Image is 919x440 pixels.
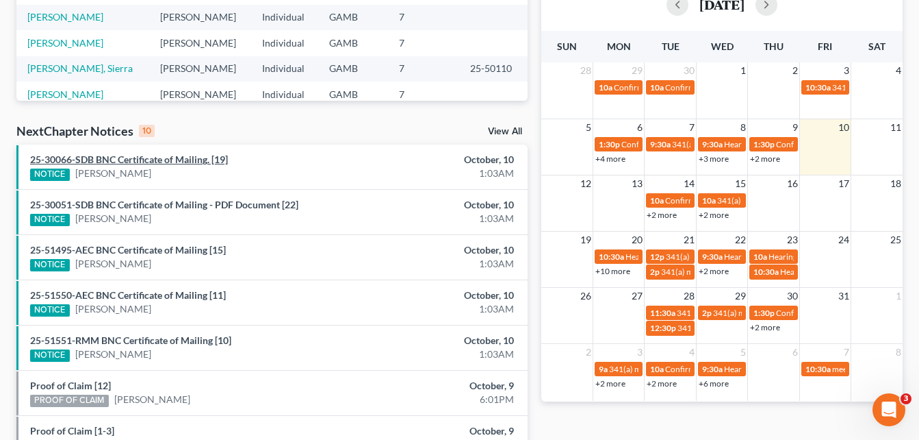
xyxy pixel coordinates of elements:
a: [PERSON_NAME], Sierra [27,62,133,74]
span: 341(a) meeting for [PERSON_NAME] & [PERSON_NAME] [661,267,866,277]
div: NextChapter Notices [16,123,155,139]
a: +6 more [699,378,729,389]
a: View All [488,127,522,136]
span: 3 [842,62,851,79]
div: 1:03AM [362,257,514,271]
a: +4 more [595,154,625,164]
span: 4 [894,62,903,79]
span: 13 [630,175,644,192]
a: 25-51551-RMM BNC Certificate of Mailing [10] [30,334,231,346]
span: 341(a) meeting for [PERSON_NAME] [717,195,849,206]
div: 1:03AM [362,212,514,225]
span: 10:30a [805,364,831,374]
div: NOTICE [30,259,70,271]
a: 25-30066-SDB BNC Certificate of Mailing. [19] [30,154,228,165]
span: 5 [739,344,747,360]
a: 25-51495-AEC BNC Certificate of Mailing [15] [30,244,226,256]
div: 1:03AM [362,167,514,180]
span: 12p [650,252,664,262]
td: [PERSON_NAME] [149,56,251,82]
a: [PERSON_NAME] [27,37,103,49]
span: 12:30p [650,323,676,333]
td: 25-50110 [459,56,528,82]
a: Proof of Claim [1-3] [30,425,114,437]
td: [PERSON_NAME] [149,5,251,30]
span: 30 [786,288,799,304]
span: 1:30p [753,308,775,318]
span: 11 [889,119,903,136]
a: 25-51550-AEC BNC Certificate of Mailing [11] [30,289,226,301]
span: 31 [837,288,851,304]
span: 29 [630,62,644,79]
span: 10 [837,119,851,136]
a: [PERSON_NAME] [114,393,190,406]
span: 7 [842,344,851,360]
span: 10a [650,364,664,374]
span: 341(a) meeting for [PERSON_NAME] [609,364,741,374]
a: [PERSON_NAME] [75,302,151,316]
span: 9 [791,119,799,136]
span: 9a [599,364,608,374]
span: Thu [764,40,784,52]
div: NOTICE [30,169,70,181]
span: 1:30p [753,139,775,149]
span: 3 [636,344,644,360]
span: 341(a) meeting for [PERSON_NAME] [677,323,810,333]
span: 19 [579,232,593,248]
span: Confirmation hearing for [PERSON_NAME] [665,364,820,374]
div: October, 9 [362,379,514,393]
a: [PERSON_NAME] [75,212,151,225]
td: [PERSON_NAME] [149,30,251,56]
span: Hearing for [PERSON_NAME] [780,267,887,277]
span: 8 [894,344,903,360]
span: 10a [650,82,664,93]
div: October, 10 [362,243,514,257]
span: 10a [753,252,767,262]
a: +10 more [595,266,630,276]
div: October, 10 [362,289,514,302]
span: 341(a) meeting for [PERSON_NAME] [666,252,798,262]
td: 7 [388,30,459,56]
span: 25 [889,232,903,248]
span: 30 [682,62,696,79]
span: 10a [599,82,612,93]
td: Individual [251,56,318,82]
span: 26 [579,288,593,304]
div: October, 9 [362,424,514,438]
span: 28 [682,288,696,304]
span: 24 [837,232,851,248]
span: Wed [711,40,734,52]
div: NOTICE [30,304,70,317]
span: 5 [584,119,593,136]
iframe: Intercom live chat [872,393,905,426]
span: 1:30p [599,139,620,149]
a: +2 more [750,154,780,164]
td: GAMB [318,82,388,107]
a: 25-30051-SDB BNC Certificate of Mailing - PDF Document [22] [30,199,298,210]
span: Confirmation hearing for [PERSON_NAME] [665,82,820,93]
td: 7 [388,82,459,107]
span: 4 [688,344,696,360]
span: 9:30a [650,139,671,149]
td: Individual [251,82,318,107]
span: 20 [630,232,644,248]
div: NOTICE [30,214,70,226]
span: 10:30a [753,267,779,277]
div: NOTICE [30,350,70,362]
span: 18 [889,175,903,192]
span: Hearing for [PERSON_NAME] III [724,252,840,262]
span: 15 [734,175,747,192]
span: 28 [579,62,593,79]
span: 8 [739,119,747,136]
span: 11:30a [650,308,675,318]
td: GAMB [318,56,388,82]
span: 341(a) meeting for [PERSON_NAME] [713,308,845,318]
span: 21 [682,232,696,248]
span: 10:30a [599,252,624,262]
a: +2 more [699,266,729,276]
span: 2p [702,308,712,318]
span: 1 [894,288,903,304]
span: Confirmation hearing for [PERSON_NAME] [621,139,777,149]
span: 12 [579,175,593,192]
div: PROOF OF CLAIM [30,395,109,407]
